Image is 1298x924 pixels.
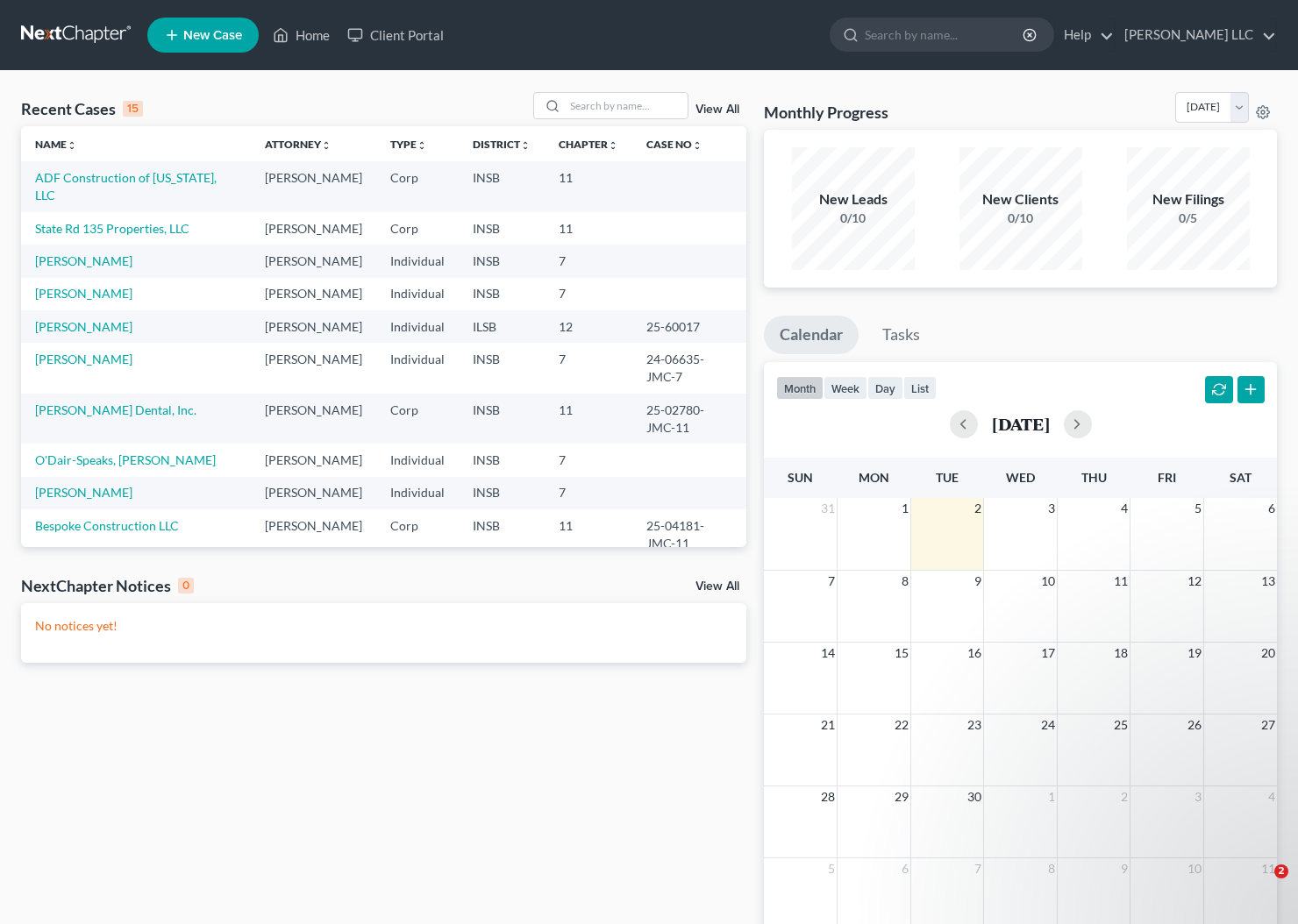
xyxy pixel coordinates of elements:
td: 7 [545,477,632,509]
td: 7 [545,444,632,476]
span: 21 [819,714,837,736]
span: 4 [1119,498,1130,519]
td: Individual [376,245,459,277]
td: Individual [376,278,459,310]
td: [PERSON_NAME] [251,394,376,444]
button: week [824,376,867,400]
td: [PERSON_NAME] [251,509,376,559]
td: 11 [545,161,632,211]
span: Tue [936,470,959,485]
td: [PERSON_NAME] [251,278,376,310]
a: [PERSON_NAME] LLC [1116,19,1276,51]
td: INSB [459,509,545,559]
iframe: Intercom live chat [1238,864,1280,906]
span: 29 [893,786,910,807]
div: 0/10 [959,210,1082,227]
i: unfold_more [520,140,531,151]
td: Corp [376,212,459,245]
td: INSB [459,343,545,393]
div: 0/5 [1127,210,1250,227]
a: State Rd 135 Properties, LLC [35,221,189,236]
span: 13 [1259,571,1277,592]
span: 3 [1046,498,1057,519]
span: 5 [826,858,837,879]
span: 5 [1193,498,1203,519]
div: 15 [123,101,143,117]
td: 7 [545,278,632,310]
a: View All [695,103,739,116]
button: list [903,376,937,400]
span: 6 [1266,498,1277,519]
span: 2 [1274,864,1288,878]
td: 24-06635-JMC-7 [632,343,746,393]
a: Nameunfold_more [35,138,77,151]
a: Case Nounfold_more [646,138,702,151]
button: month [776,376,824,400]
td: [PERSON_NAME] [251,161,376,211]
span: 1 [900,498,910,519]
td: 11 [545,212,632,245]
span: 10 [1186,858,1203,879]
td: INSB [459,278,545,310]
td: 7 [545,245,632,277]
a: [PERSON_NAME] [35,319,132,334]
td: Individual [376,343,459,393]
div: New Filings [1127,189,1250,210]
td: Individual [376,477,459,509]
td: INSB [459,477,545,509]
div: 0/10 [792,210,915,227]
td: [PERSON_NAME] [251,343,376,393]
span: 28 [819,786,837,807]
a: ADF Construction of [US_STATE], LLC [35,170,217,203]
a: Calendar [764,316,859,354]
i: unfold_more [608,140,618,151]
a: Bespoke Construction LLC [35,518,179,533]
span: 6 [900,858,910,879]
td: [PERSON_NAME] [251,310,376,343]
span: New Case [183,29,242,42]
span: Mon [859,470,889,485]
span: Fri [1158,470,1176,485]
td: INSB [459,444,545,476]
td: [PERSON_NAME] [251,212,376,245]
td: Corp [376,161,459,211]
td: [PERSON_NAME] [251,245,376,277]
a: [PERSON_NAME] [35,352,132,366]
span: 9 [1119,858,1130,879]
td: 11 [545,394,632,444]
div: 0 [178,578,194,593]
td: ILSB [459,310,545,343]
td: Corp [376,509,459,559]
a: Typeunfold_more [390,138,427,151]
span: Thu [1081,470,1107,485]
td: Corp [376,394,459,444]
a: Tasks [867,316,936,354]
td: 25-04181-JMC-11 [632,509,746,559]
td: 11 [545,509,632,559]
div: New Clients [959,189,1082,210]
i: unfold_more [321,140,332,151]
a: [PERSON_NAME] [35,253,132,268]
td: INSB [459,212,545,245]
span: 9 [973,571,983,592]
i: unfold_more [692,140,702,151]
a: [PERSON_NAME] Dental, Inc. [35,402,196,417]
div: NextChapter Notices [21,575,194,596]
span: Sat [1230,470,1252,485]
span: 11 [1112,571,1130,592]
h2: [DATE] [992,415,1050,433]
span: 2 [973,498,983,519]
span: Wed [1006,470,1035,485]
td: Individual [376,310,459,343]
td: 12 [545,310,632,343]
span: 31 [819,498,837,519]
span: 8 [900,571,910,592]
span: 10 [1039,571,1057,592]
a: View All [695,580,739,593]
span: 14 [819,643,837,664]
i: unfold_more [417,140,427,151]
a: Chapterunfold_more [559,138,618,151]
a: Help [1055,19,1114,51]
span: 7 [826,571,837,592]
td: 25-02780-JMC-11 [632,394,746,444]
